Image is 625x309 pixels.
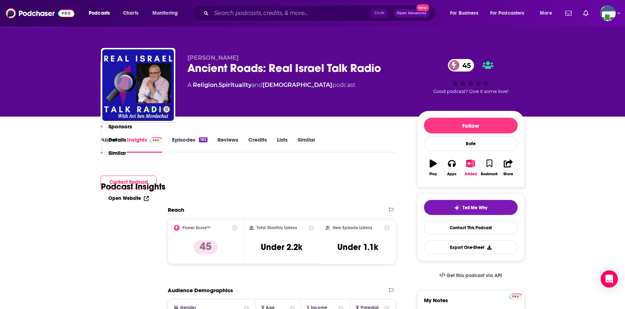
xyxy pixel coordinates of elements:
[397,11,426,15] span: Open Advanced
[454,205,460,211] img: tell me why sparkle
[152,8,178,18] span: Monitoring
[218,82,219,88] span: ,
[463,205,487,211] span: Tell Me Why
[424,136,518,151] div: Rate
[490,8,524,18] span: For Podcasters
[509,294,522,299] img: Podchaser Pro
[480,155,499,181] button: Bookmark
[182,225,210,230] h2: Power Score™
[509,293,522,299] a: Pro website
[101,176,157,189] button: Contact Podcast
[257,225,297,230] h2: Total Monthly Listens
[434,267,508,284] a: Get this podcast via API
[499,155,517,181] button: Share
[193,82,218,88] a: Religion
[187,81,355,89] div: A podcast
[277,136,288,153] a: Lists
[102,49,174,121] img: Ancient Roads: Real Israel Talk Radio
[108,136,126,143] p: Details
[433,89,508,94] span: Good podcast? Give it some love!
[424,200,518,215] button: tell me why sparkleTell Me Why
[424,240,518,254] button: Export One-Sheet
[168,287,233,294] h2: Audience Demographics
[447,172,456,176] div: Apps
[371,9,388,18] span: Ctrl K
[424,155,443,181] button: Play
[337,242,378,252] h3: Under 1.1k
[455,59,474,72] span: 45
[194,240,218,254] p: 45
[394,9,430,18] button: Open AdvancedNew
[417,54,524,99] div: 45Good podcast? Give it some love!
[263,82,332,88] a: [DEMOGRAPHIC_DATA]
[187,54,239,61] span: [PERSON_NAME]
[580,7,591,19] a: Show notifications dropdown
[446,273,502,279] span: Get this podcast via API
[461,155,480,181] button: Added
[147,8,187,19] button: open menu
[562,7,575,19] a: Show notifications dropdown
[416,4,429,11] span: New
[485,8,535,19] button: open menu
[261,242,302,252] h3: Under 2.2k
[199,137,207,142] div: 182
[199,5,443,21] div: Search podcasts, credits, & more...
[101,136,126,149] button: Details
[248,136,267,153] a: Credits
[445,8,487,19] button: open menu
[298,136,315,153] a: Similar
[450,8,478,18] span: For Business
[448,59,474,72] a: 45
[219,82,252,88] a: Spirituality
[252,82,263,88] span: and
[108,149,126,156] p: Similar
[108,195,149,201] a: Open Website
[424,221,518,235] a: Contact This Podcast
[429,172,437,176] div: Play
[333,225,372,230] h2: New Episode Listens
[503,172,513,176] div: Share
[600,5,616,21] img: User Profile
[172,136,207,153] a: Episodes182
[123,8,138,18] span: Charts
[168,206,184,213] h2: Reach
[218,136,238,153] a: Reviews
[424,118,518,133] button: Follow
[118,8,143,19] a: Charts
[443,155,461,181] button: Apps
[540,8,552,18] span: More
[211,8,371,19] input: Search podcasts, credits, & more...
[601,270,618,288] div: Open Intercom Messenger
[89,8,110,18] span: Podcasts
[465,172,477,176] div: Added
[600,5,616,21] span: Logged in as KCMedia
[6,6,74,20] img: Podchaser - Follow, Share and Rate Podcasts
[481,172,498,176] div: Bookmark
[84,8,119,19] button: open menu
[101,149,126,163] button: Similar
[600,5,616,21] button: Show profile menu
[535,8,561,19] button: open menu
